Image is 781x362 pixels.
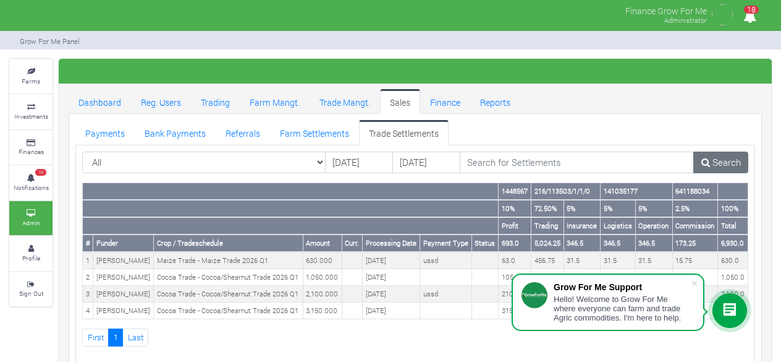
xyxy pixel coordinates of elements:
[564,269,601,286] td: 52.5
[531,200,564,217] th: 72.50%
[342,235,362,252] th: Curr.
[499,235,531,252] th: 693.0
[93,252,154,269] td: [PERSON_NAME]
[108,329,123,347] a: 1
[303,286,342,303] td: 2,100.000
[635,200,672,217] th: 5%
[9,272,53,306] a: Sign Out
[363,269,420,286] td: [DATE]
[303,235,342,252] th: Amount
[601,252,636,269] td: 31.5
[363,235,420,252] th: Processing Date
[744,6,759,14] span: 18
[83,252,93,269] td: 1
[9,131,53,165] a: Finances
[270,120,359,145] a: Farm Settlements
[303,252,342,269] td: 630.000
[325,152,393,174] input: DD/MM/YYYY
[718,217,748,235] th: Total
[531,217,564,235] th: Trading
[19,147,44,156] small: Finances
[19,2,25,27] img: growforme image
[718,200,748,217] th: 100%
[420,235,472,252] th: Payment Type
[83,235,93,252] th: #
[564,217,601,235] th: Insurance
[693,152,748,174] a: Search
[303,303,342,319] td: 3,150.000
[420,252,472,269] td: ussd
[664,15,707,25] small: Administrator
[363,303,420,319] td: [DATE]
[531,183,601,200] th: 216/113503/1/1/0
[601,235,636,252] th: 346.5
[531,269,564,286] td: 761.25
[499,183,531,200] th: 1448567
[363,286,420,303] td: [DATE]
[82,329,109,347] a: First
[310,89,380,114] a: Trade Mangt.
[122,329,148,347] a: Last
[601,200,636,217] th: 5%
[93,286,154,303] td: [PERSON_NAME]
[83,303,93,319] td: 4
[718,235,748,252] th: 6,930.0
[20,37,80,46] small: Grow For Me Panel
[9,95,53,129] a: Investments
[471,235,498,252] th: Status
[14,112,48,121] small: Investments
[69,89,131,114] a: Dashboard
[22,254,40,262] small: Profile
[672,235,718,252] th: 173.25
[531,235,564,252] th: 5,024.25
[82,329,748,347] nav: Page Navigation
[672,252,718,269] td: 15.75
[460,152,694,174] input: Search for Settlements
[672,217,718,235] th: Commission
[22,77,40,85] small: Farms
[470,89,520,114] a: Reports
[564,200,601,217] th: 5%
[420,89,470,114] a: Finance
[554,282,691,292] div: Grow For Me Support
[672,200,718,217] th: 2.5%
[625,2,707,17] p: Finance Grow For Me
[499,286,531,303] td: 210.0
[635,252,672,269] td: 31.5
[9,201,53,235] a: Admin
[601,183,672,200] th: 141035177
[154,252,303,269] td: Maize Trade - Maize Trade 2026 Q1
[635,217,672,235] th: Operation
[738,2,762,30] i: Notifications
[672,183,718,200] th: 641188034
[35,169,46,176] span: 18
[83,269,93,286] td: 2
[380,89,420,114] a: Sales
[499,200,531,217] th: 10%
[738,12,762,24] a: 18
[154,235,303,252] th: Crop / Tradeschedule
[154,269,303,286] td: Cocoa Trade - Cocoa/Shearnut Trade 2026 Q1
[718,252,748,269] td: 630.0
[14,183,49,192] small: Notifications
[191,89,240,114] a: Trading
[154,303,303,319] td: Cocoa Trade - Cocoa/Shearnut Trade 2026 Q1
[9,166,53,200] a: 18 Notifications
[154,286,303,303] td: Cocoa Trade - Cocoa/Shearnut Trade 2026 Q1
[75,120,135,145] a: Payments
[240,89,310,114] a: Farm Mangt.
[303,269,342,286] td: 1,050.000
[635,269,672,286] td: 52.5
[499,252,531,269] td: 63.0
[601,217,636,235] th: Logistics
[564,252,601,269] td: 31.5
[131,89,191,114] a: Reg. Users
[564,235,601,252] th: 346.5
[499,269,531,286] td: 105.0
[19,289,43,298] small: Sign Out
[135,120,216,145] a: Bank Payments
[216,120,270,145] a: Referrals
[83,286,93,303] td: 3
[672,269,718,286] td: 26.25
[9,236,53,270] a: Profile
